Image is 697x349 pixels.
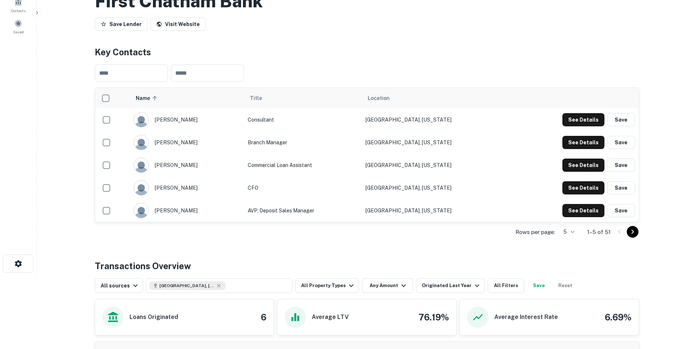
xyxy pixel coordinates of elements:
[558,227,576,237] div: 5
[488,278,524,293] button: All Filters
[362,199,511,222] td: [GEOGRAPHIC_DATA], [US_STATE]
[95,278,143,293] button: All sources
[362,88,511,108] th: Location
[95,259,191,272] h4: Transactions Overview
[368,94,390,103] span: Location
[134,135,149,150] img: 9c8pery4andzj6ohjkjp54ma2
[95,88,639,222] div: scrollable content
[244,154,362,177] td: Commercial Loan Assistant
[605,311,632,324] h4: 6.69%
[422,281,481,290] div: Originated Last Year
[134,203,149,218] img: 9c8pery4andzj6ohjkjp54ma2
[362,108,511,131] td: [GEOGRAPHIC_DATA], [US_STATE]
[244,199,362,222] td: AVP, Deposit Sales Manager
[562,204,604,217] button: See Details
[146,278,292,293] button: [GEOGRAPHIC_DATA], [GEOGRAPHIC_DATA], [GEOGRAPHIC_DATA]
[134,158,149,172] img: 9c8pery4andzj6ohjkjp54ma2
[494,313,558,322] h6: Average Interest Rate
[136,94,160,103] span: Name
[607,113,635,126] button: Save
[607,204,635,217] button: Save
[562,113,604,126] button: See Details
[562,136,604,149] button: See Details
[554,278,577,293] button: Reset
[607,136,635,149] button: Save
[516,228,555,237] p: Rows per page:
[13,29,24,35] span: Saved
[607,159,635,172] button: Save
[95,45,639,59] h4: Key Contacts
[607,181,635,194] button: Save
[527,278,551,293] button: Save your search to get updates of matches that match your search criteria.
[11,8,26,14] span: Contacts
[244,88,362,108] th: Title
[160,282,214,289] span: [GEOGRAPHIC_DATA], [GEOGRAPHIC_DATA], [GEOGRAPHIC_DATA]
[312,313,349,322] h6: Average LTV
[250,94,271,103] span: Title
[416,278,485,293] button: Originated Last Year
[244,177,362,199] td: CFO
[295,278,359,293] button: All Property Types
[562,181,604,194] button: See Details
[362,278,413,293] button: Any Amount
[362,154,511,177] td: [GEOGRAPHIC_DATA], [US_STATE]
[150,18,206,31] a: Visit Website
[627,226,638,238] button: Go to next page
[562,159,604,172] button: See Details
[362,131,511,154] td: [GEOGRAPHIC_DATA], [US_STATE]
[362,177,511,199] td: [GEOGRAPHIC_DATA], [US_STATE]
[587,228,611,237] p: 1–5 of 51
[134,135,240,150] div: [PERSON_NAME]
[660,267,697,302] iframe: Chat Widget
[134,112,149,127] img: 9c8pery4andzj6ohjkjp54ma2
[134,112,240,127] div: [PERSON_NAME]
[101,281,140,290] div: All sources
[244,131,362,154] td: Branch Manager
[130,88,244,108] th: Name
[134,180,240,196] div: [PERSON_NAME]
[134,157,240,173] div: [PERSON_NAME]
[134,203,240,218] div: [PERSON_NAME]
[419,311,449,324] h4: 76.19%
[244,108,362,131] td: Consultant
[130,313,178,322] h6: Loans Originated
[95,18,147,31] button: Save Lender
[261,311,266,324] h4: 6
[134,181,149,195] img: 9c8pery4andzj6ohjkjp54ma2
[2,16,34,36] a: Saved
